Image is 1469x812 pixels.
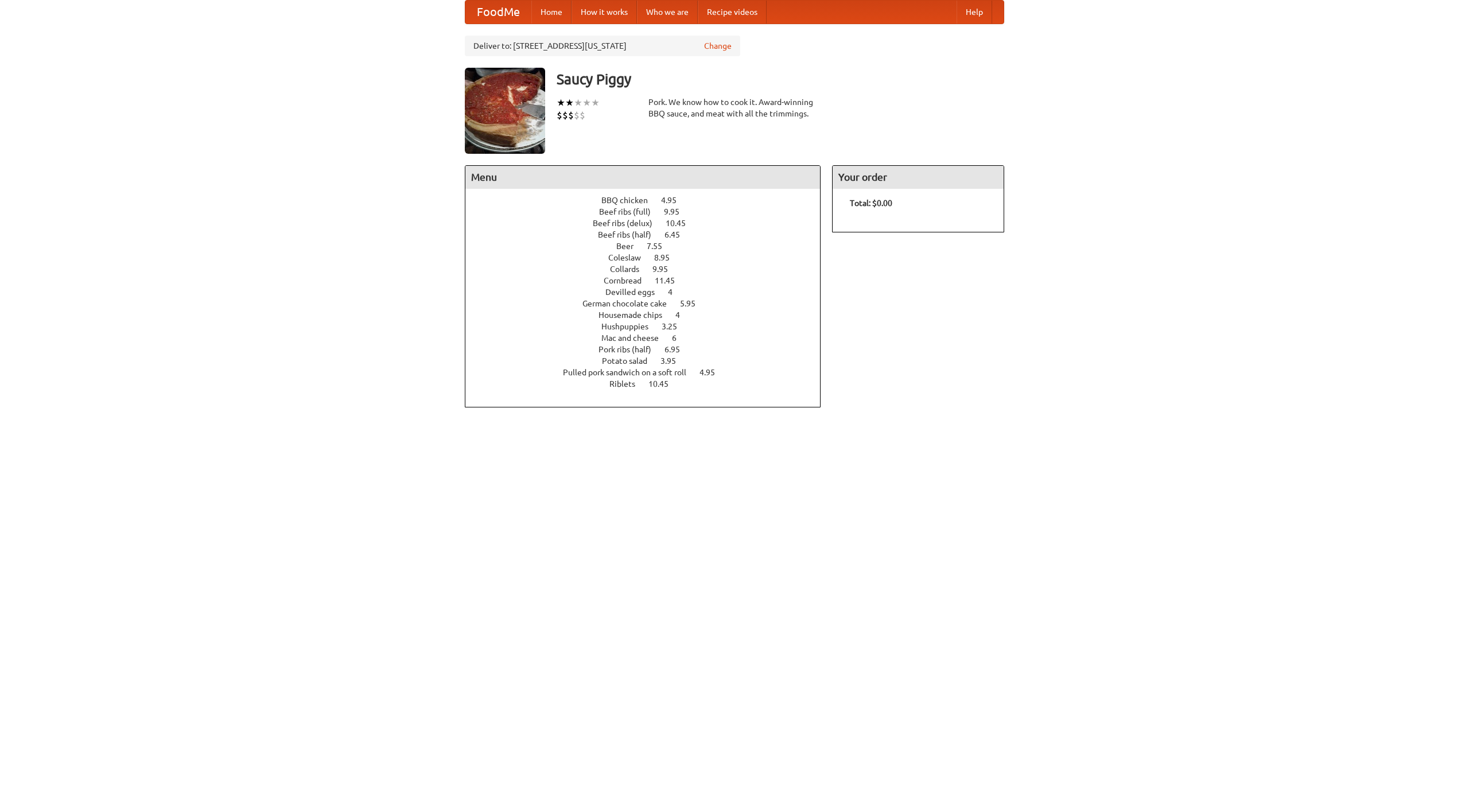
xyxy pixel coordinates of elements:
a: Cornbread 11.45 [604,276,696,285]
li: $ [568,109,574,122]
a: Pulled pork sandwich on a soft roll 4.95 [563,368,736,377]
span: 10.45 [648,379,680,388]
a: Potato salad 3.95 [602,356,697,366]
span: 9.95 [664,207,691,216]
a: Beef ribs (delux) 10.45 [593,219,707,228]
a: Home [531,1,572,24]
span: German chocolate cake [582,299,678,308]
a: Beer 7.55 [616,242,683,251]
b: Total: $0.00 [850,199,892,208]
span: 7.55 [647,242,674,251]
li: $ [580,109,585,122]
a: Devilled eggs 4 [605,287,694,297]
span: Housemade chips [599,310,674,320]
span: 4 [668,287,684,297]
h4: Menu [465,166,820,189]
span: 6.95 [664,345,691,354]
span: 4 [675,310,691,320]
li: $ [574,109,580,122]
li: ★ [557,96,565,109]
span: 10.45 [666,219,697,228]
span: Beef ribs (delux) [593,219,664,228]
li: $ [557,109,562,122]
li: $ [562,109,568,122]
span: Pork ribs (half) [599,345,663,354]
span: 3.25 [662,322,689,331]
li: ★ [591,96,600,109]
div: Deliver to: [STREET_ADDRESS][US_STATE] [465,36,740,56]
a: Mac and cheese 6 [601,333,698,343]
a: Collards 9.95 [610,265,689,274]
span: 5.95 [680,299,707,308]
a: Who we are [637,1,698,24]
span: 4.95 [699,368,726,377]
h3: Saucy Piggy [557,68,1004,91]
span: Beer [616,242,645,251]
span: Cornbread [604,276,653,285]
div: Pork. We know how to cook it. Award-winning BBQ sauce, and meat with all the trimmings. [648,96,821,119]
span: Beef ribs (full) [599,207,662,216]
img: angular.jpg [465,68,545,154]
a: Pork ribs (half) 6.95 [599,345,701,354]
a: How it works [572,1,637,24]
span: Beef ribs (half) [598,230,663,239]
a: Hushpuppies 3.25 [601,322,698,331]
a: FoodMe [465,1,531,24]
span: Hushpuppies [601,322,660,331]
span: 6.45 [664,230,691,239]
h4: Your order [833,166,1004,189]
a: Change [704,40,732,52]
li: ★ [582,96,591,109]
span: 11.45 [655,276,686,285]
span: Mac and cheese [601,333,670,343]
a: Recipe videos [698,1,767,24]
a: Riblets 10.45 [609,379,690,388]
li: ★ [574,96,582,109]
a: Coleslaw 8.95 [608,253,691,262]
span: Coleslaw [608,253,652,262]
span: Pulled pork sandwich on a soft roll [563,368,698,377]
a: Housemade chips 4 [599,310,701,320]
a: Beef ribs (half) 6.45 [598,230,701,239]
li: ★ [565,96,574,109]
span: BBQ chicken [601,196,659,205]
span: Riblets [609,379,647,388]
a: Beef ribs (full) 9.95 [599,207,701,216]
a: German chocolate cake 5.95 [582,299,717,308]
span: 3.95 [660,356,687,366]
a: BBQ chicken 4.95 [601,196,698,205]
a: Help [957,1,992,24]
span: 4.95 [661,196,688,205]
span: 9.95 [652,265,679,274]
span: 8.95 [654,253,681,262]
span: 6 [672,333,688,343]
span: Collards [610,265,651,274]
span: Devilled eggs [605,287,666,297]
span: Potato salad [602,356,659,366]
